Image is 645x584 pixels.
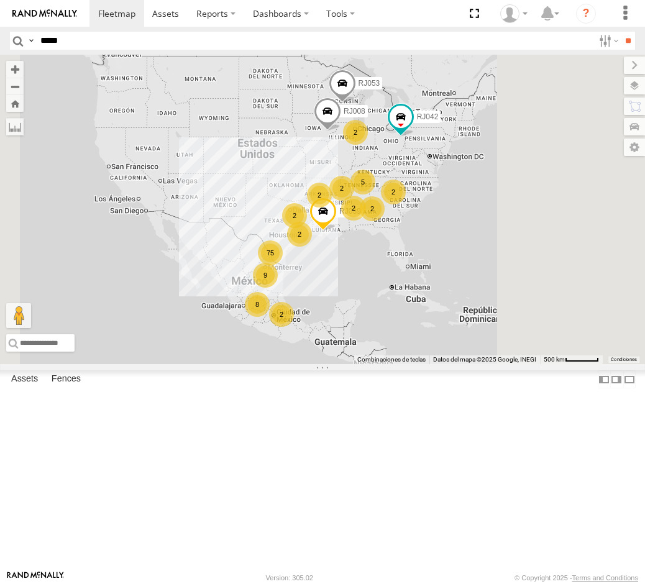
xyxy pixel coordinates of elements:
[45,371,87,388] label: Fences
[12,9,77,18] img: rand-logo.svg
[339,207,361,216] span: RJ039
[623,370,636,388] label: Hide Summary Table
[6,118,24,135] label: Measure
[360,196,385,221] div: 2
[245,292,270,317] div: 8
[357,355,426,364] button: Combinaciones de teclas
[6,78,24,95] button: Zoom out
[540,355,603,364] button: Escala del mapa: 500 km por 51 píxeles
[258,240,283,265] div: 75
[266,574,313,582] div: Version: 305.02
[6,95,24,112] button: Zoom Home
[624,139,645,156] label: Map Settings
[350,170,375,194] div: 5
[359,79,380,88] span: RJ053
[6,61,24,78] button: Zoom in
[26,32,36,50] label: Search Query
[381,180,406,204] div: 2
[515,574,638,582] div: © Copyright 2025 -
[269,302,294,327] div: 2
[6,303,31,328] button: Arrastra el hombrecito naranja al mapa para abrir Street View
[544,356,565,363] span: 500 km
[5,371,44,388] label: Assets
[329,176,354,201] div: 2
[598,370,610,388] label: Dock Summary Table to the Left
[343,120,368,145] div: 2
[433,356,536,363] span: Datos del mapa ©2025 Google, INEGI
[7,572,64,584] a: Visit our Website
[576,4,596,24] i: ?
[417,112,439,121] span: RJ042
[341,196,366,221] div: 2
[610,370,623,388] label: Dock Summary Table to the Right
[594,32,621,50] label: Search Filter Options
[611,357,637,362] a: Condiciones
[496,4,532,23] div: Josue Jimenez
[572,574,638,582] a: Terms and Conditions
[307,183,332,208] div: 2
[287,222,312,247] div: 2
[253,263,278,288] div: 9
[344,107,365,116] span: RJ008
[282,203,307,228] div: 2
